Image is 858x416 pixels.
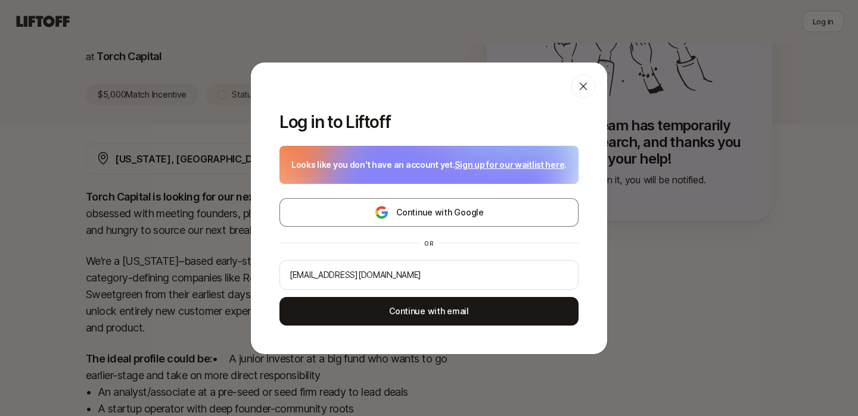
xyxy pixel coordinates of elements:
div: or [419,239,439,248]
p: Log in to Liftoff [279,112,579,132]
input: Your personal email address [290,268,568,282]
img: google-logo [374,205,389,220]
button: Continue with Google [279,198,579,227]
a: Sign up for our waitlist here [455,158,564,172]
button: Continue with email [279,297,579,326]
div: Looks like you don't have an account yet. . [279,146,579,184]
